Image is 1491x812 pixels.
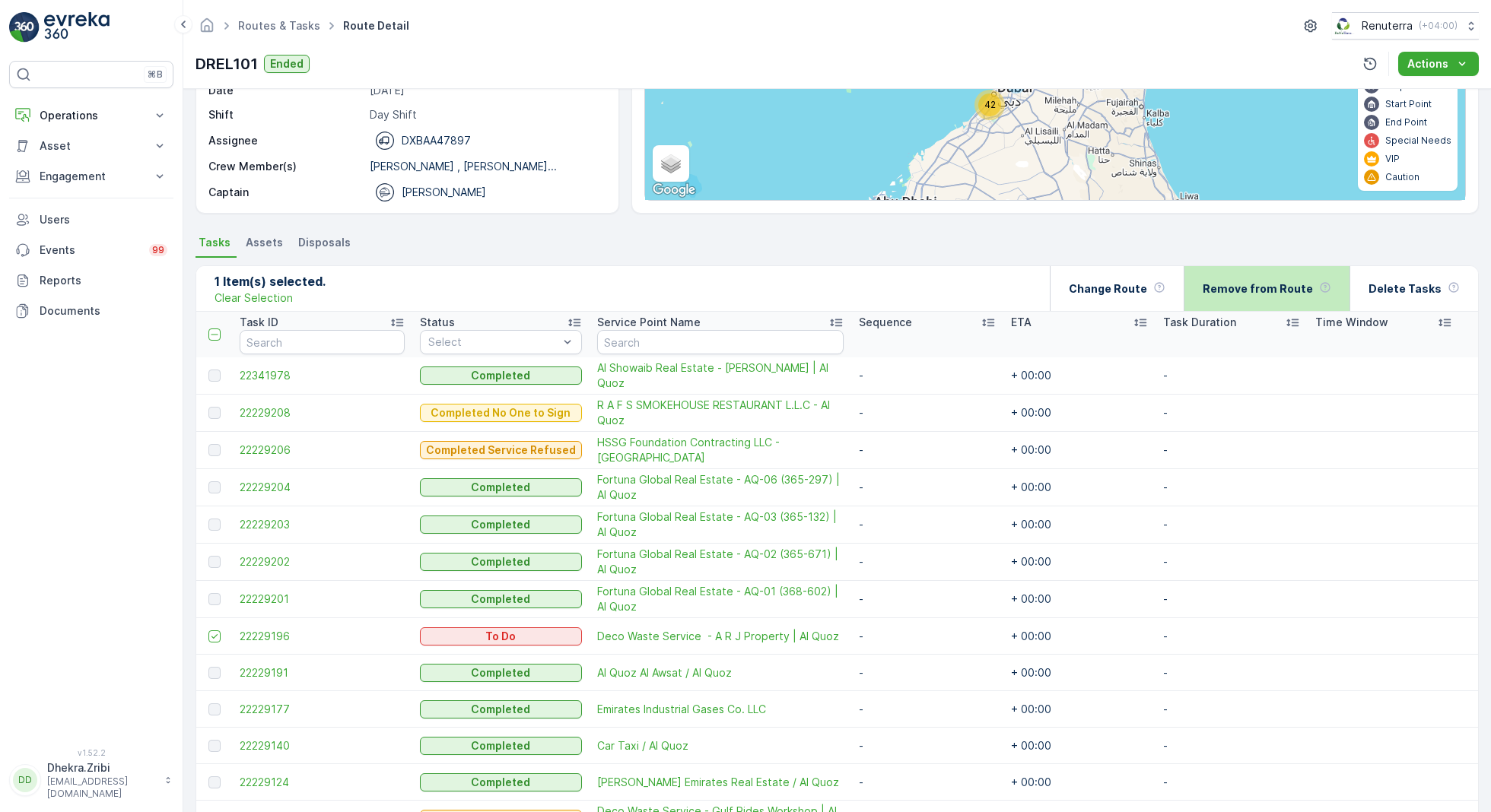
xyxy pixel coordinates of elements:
[597,584,844,614] a: Fortuna Global Real Estate - AQ-01 (368-602) | Al Quoz
[984,99,996,110] span: 42
[1003,469,1156,506] td: + 00:00
[654,147,688,180] a: Layers
[1156,395,1308,432] td: -
[240,554,405,569] a: 22229202
[40,303,167,319] p: Documents
[1156,469,1308,506] td: -
[208,740,221,752] div: Toggle Row Selected
[1003,506,1156,544] td: + 00:00
[471,517,530,532] p: Completed
[240,738,405,753] a: 22229140
[426,442,576,458] p: Completed Service Refused
[240,405,405,420] a: 22229208
[215,272,326,290] p: 1 Item(s) selected.
[246,235,283,250] span: Assets
[420,515,582,534] button: Completed
[240,665,405,680] a: 22229191
[420,478,582,496] button: Completed
[1362,18,1413,33] p: Renuterra
[208,556,221,568] div: Toggle Row Selected
[208,185,249,200] p: Captain
[240,517,405,532] span: 22229203
[240,368,405,383] span: 22341978
[597,738,844,753] a: Car Taxi / Al Quoz
[264,55,310,73] button: Ended
[1003,581,1156,618] td: + 00:00
[9,161,173,192] button: Engagement
[1407,56,1448,71] p: Actions
[402,133,471,148] p: DXBAA47897
[1003,618,1156,655] td: + 00:00
[851,506,1003,544] td: -
[208,407,221,419] div: Toggle Row Selected
[9,100,173,131] button: Operations
[208,776,221,788] div: Toggle Row Selected
[649,180,699,200] img: Google
[9,131,173,161] button: Asset
[597,398,844,428] a: R A F S SMOKEHOUSE RESTAURANT L.L.C - Al Quoz
[597,665,844,680] a: Al Quoz Al Awsat / Al Quoz
[340,18,412,33] span: Route Detail
[471,368,530,383] p: Completed
[148,68,163,81] p: ⌘B
[420,441,582,459] button: Completed Service Refused
[471,702,530,717] p: Completed
[208,630,221,642] div: Toggle Row Selected
[240,702,405,717] a: 22229177
[597,702,844,717] a: Emirates Industrial Gases Co. LLC
[471,775,530,790] p: Completed
[208,159,364,174] p: Crew Member(s)
[1156,728,1308,764] td: -
[9,12,40,43] img: logo
[1156,581,1308,618] td: -
[1385,171,1419,183] p: Caution
[208,444,221,456] div: Toggle Row Selected
[420,664,582,682] button: Completed
[370,160,557,173] p: [PERSON_NAME] , [PERSON_NAME]...
[420,700,582,718] button: Completed
[1003,432,1156,469] td: + 00:00
[1156,655,1308,691] td: -
[208,667,221,679] div: Toggle Row Selected
[1369,281,1442,297] p: Delete Tasks
[47,776,157,800] p: [EMAIL_ADDRESS][DOMAIN_NAME]
[240,775,405,790] a: 22229124
[597,629,844,644] a: Deco Waste Service - A R J Property | Al Quoz
[1156,544,1308,581] td: -
[471,480,530,495] p: Completed
[9,265,173,296] a: Reports
[40,243,140,258] p: Events
[270,56,304,71] p: Ended
[471,665,530,680] p: Completed
[240,442,405,458] a: 22229206
[851,618,1003,655] td: -
[597,509,844,540] span: Fortuna Global Real Estate - AQ-03 (365-132) | Al Quoz
[40,273,167,288] p: Reports
[1163,315,1236,330] p: Task Duration
[851,395,1003,432] td: -
[851,357,1003,395] td: -
[208,83,364,98] p: Date
[215,290,293,306] p: Clear Selection
[208,593,221,605] div: Toggle Row Selected
[851,655,1003,691] td: -
[420,553,582,571] button: Completed
[471,592,530,607] p: Completed
[152,244,164,256] p: 99
[40,212,167,227] p: Users
[40,169,143,184] p: Engagement
[851,764,1003,801] td: -
[208,370,221,382] div: Toggle Row Selected
[1332,12,1479,40] button: Renuterra(+04:00)
[1332,17,1356,34] img: Screenshot_2024-07-26_at_13.33.01.png
[851,469,1003,506] td: -
[40,138,143,154] p: Asset
[420,773,582,791] button: Completed
[1156,618,1308,655] td: -
[420,627,582,645] button: To Do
